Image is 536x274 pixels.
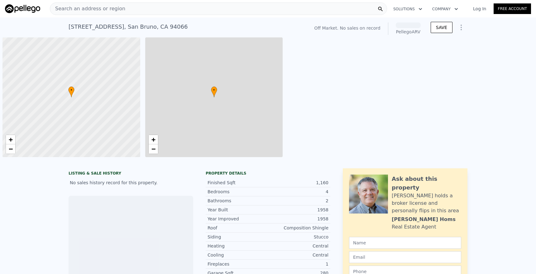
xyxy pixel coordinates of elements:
div: 1958 [268,216,328,222]
span: • [211,87,217,93]
div: Fireplaces [208,261,268,267]
div: 1 [268,261,328,267]
div: Bedrooms [208,189,268,195]
div: Bathrooms [208,198,268,204]
button: Solutions [388,3,427,15]
a: Zoom out [149,144,158,154]
button: Show Options [455,21,467,34]
div: Year Improved [208,216,268,222]
input: Email [349,251,461,263]
input: Name [349,237,461,249]
div: [PERSON_NAME] Homs [392,216,456,223]
div: Ask about this property [392,175,461,192]
div: Cooling [208,252,268,258]
span: + [9,136,13,143]
a: Zoom in [6,135,15,144]
div: Finished Sqft [208,180,268,186]
span: • [68,87,74,93]
a: Zoom out [6,144,15,154]
a: Zoom in [149,135,158,144]
div: 1958 [268,207,328,213]
div: Stucco [268,234,328,240]
div: 4 [268,189,328,195]
a: Log In [466,6,494,12]
span: − [9,145,13,153]
div: LISTING & SALE HISTORY [69,171,193,177]
div: Off Market. No sales on record [314,25,380,31]
div: No sales history record for this property. [69,177,193,188]
div: Pellego ARV [396,29,421,35]
div: Real Estate Agent [392,223,436,231]
span: − [151,145,155,153]
div: [STREET_ADDRESS] , San Bruno , CA 94066 [69,22,188,31]
img: Pellego [5,4,40,13]
div: 2 [268,198,328,204]
div: Siding [208,234,268,240]
button: Company [427,3,463,15]
span: + [151,136,155,143]
div: Composition Shingle [268,225,328,231]
div: Central [268,243,328,249]
div: Property details [206,171,330,176]
div: • [211,86,217,97]
div: Year Built [208,207,268,213]
div: [PERSON_NAME] holds a broker license and personally flips in this area [392,192,461,214]
div: Heating [208,243,268,249]
div: Central [268,252,328,258]
a: Free Account [494,3,531,14]
div: Roof [208,225,268,231]
div: • [68,86,74,97]
button: SAVE [431,22,452,33]
div: 1,160 [268,180,328,186]
span: Search an address or region [50,5,125,12]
